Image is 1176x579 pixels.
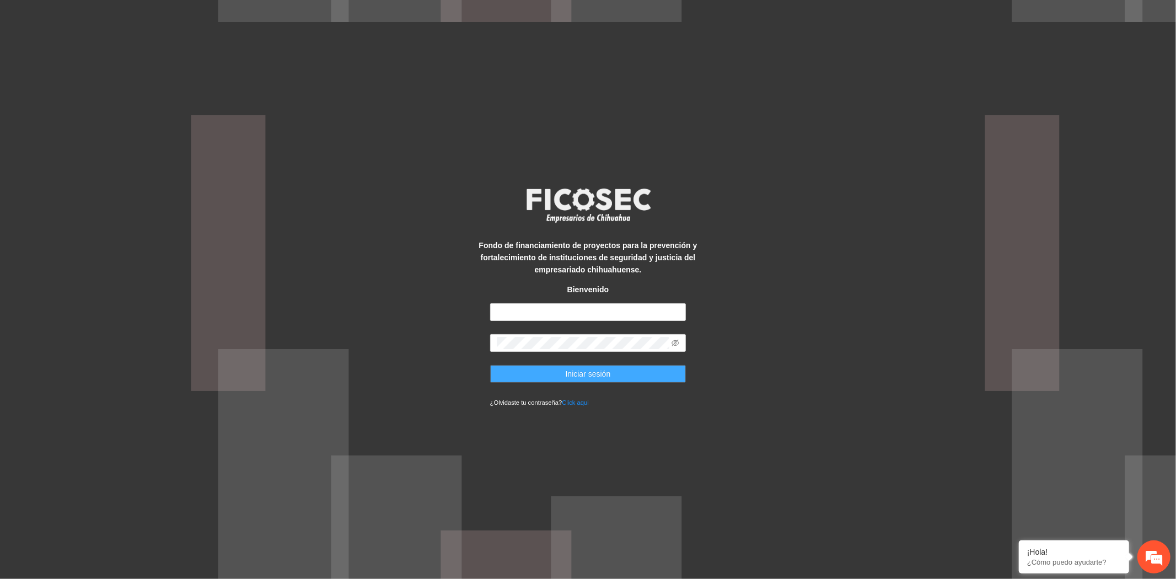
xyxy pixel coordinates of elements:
[1027,548,1121,556] div: ¡Hola!
[672,339,679,347] span: eye-invisible
[566,368,611,380] span: Iniciar sesión
[479,241,697,274] strong: Fondo de financiamiento de proyectos para la prevención y fortalecimiento de instituciones de seg...
[567,285,609,294] strong: Bienvenido
[490,365,686,383] button: Iniciar sesión
[1027,558,1121,566] p: ¿Cómo puedo ayudarte?
[562,399,589,406] a: Click aqui
[519,185,657,226] img: logo
[490,399,589,406] small: ¿Olvidaste tu contraseña?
